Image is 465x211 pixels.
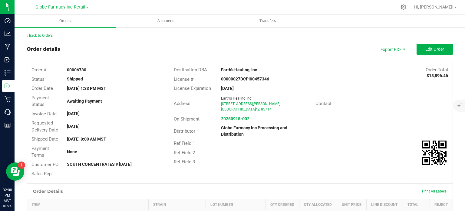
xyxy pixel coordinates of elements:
span: Invoice Date [31,111,57,117]
span: Status [31,77,45,82]
button: Edit Order [417,44,453,55]
inline-svg: Manufacturing [5,44,11,50]
span: Globe Farmacy Inc Retail [35,5,85,10]
iframe: Resource center unread badge [18,162,25,169]
span: Contact [315,101,331,106]
strong: None [67,149,77,154]
a: 20250918-002 [221,116,249,121]
strong: Earth's Healing, Inc. [221,67,258,72]
span: Edit Order [425,47,444,52]
span: AZ [255,107,260,111]
span: Order # [31,67,46,73]
span: [STREET_ADDRESS][PERSON_NAME] [221,102,280,106]
span: [GEOGRAPHIC_DATA] [221,107,256,111]
span: Payment Terms [31,146,49,158]
span: Earth's Healing Inc [221,96,251,100]
span: License # [174,77,193,82]
a: Back to Orders [27,33,53,38]
strong: [DATE] 8:00 AM MST [67,137,106,141]
strong: SOUTH CONCENTRATES # [DATE] [67,162,132,167]
inline-svg: Analytics [5,31,11,37]
p: 09/24 [3,204,12,208]
span: Distributor [174,128,195,134]
th: Total [403,199,430,210]
strong: Globe Farmacy Inc Processing and Distribution [221,125,287,137]
qrcode: 00006730 [422,141,447,165]
span: Sales Rep [31,171,51,176]
a: Orders [15,15,116,27]
strong: [DATE] [67,124,80,129]
h1: Order Details [33,189,63,194]
inline-svg: Call Center [5,109,11,115]
th: Qty Ordered [266,199,299,210]
li: Export PDF [374,44,411,55]
span: Order Total [426,67,448,73]
span: Address [174,101,190,106]
span: Transfers [251,18,284,24]
span: Hi, [PERSON_NAME]! [414,5,453,9]
th: Unit Price [337,199,367,210]
div: Order details [27,46,60,53]
strong: [DATE] [221,86,234,91]
span: Payment Status [31,95,49,107]
span: Ref Field 3 [174,159,195,165]
span: Customer PO [31,162,58,167]
strong: Awaiting Payment [67,99,102,104]
inline-svg: Retail [5,96,11,102]
span: 85714 [261,107,272,111]
inline-svg: Reports [5,122,11,128]
span: Requested Delivery Date [31,120,58,133]
iframe: Resource center [6,162,24,181]
th: Reject [430,199,453,210]
strong: [DATE] [67,111,80,116]
span: Ref Field 1 [174,141,195,146]
th: Strain [149,199,206,210]
p: 02:00 PM MST [3,187,12,204]
strong: Shipped [67,77,83,81]
img: Scan me! [422,141,447,165]
span: License Expiration [174,86,211,91]
span: On Shipment [174,116,200,122]
th: Item [27,199,149,210]
strong: 00000027DCPI00457346 [221,77,269,81]
inline-svg: Dashboard [5,18,11,24]
th: Line Discount [367,199,403,210]
span: Print All Labels [422,189,447,193]
span: Shipments [149,18,184,24]
inline-svg: Inbound [5,57,11,63]
span: Destination DBA [174,67,207,73]
span: Shipped Date [31,136,58,142]
strong: 00006730 [67,67,86,72]
th: Lot Number [206,199,266,210]
th: Qty Allocated [299,199,337,210]
span: Ref Field 2 [174,150,195,155]
a: Transfers [217,15,319,27]
strong: $18,896.46 [427,73,448,78]
span: Orders [51,18,79,24]
strong: [DATE] 1:33 PM MST [67,86,106,91]
inline-svg: Inventory [5,70,11,76]
span: Order Date [31,86,53,91]
inline-svg: Outbound [5,83,11,89]
div: Manage settings [400,4,407,10]
a: Shipments [116,15,217,27]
